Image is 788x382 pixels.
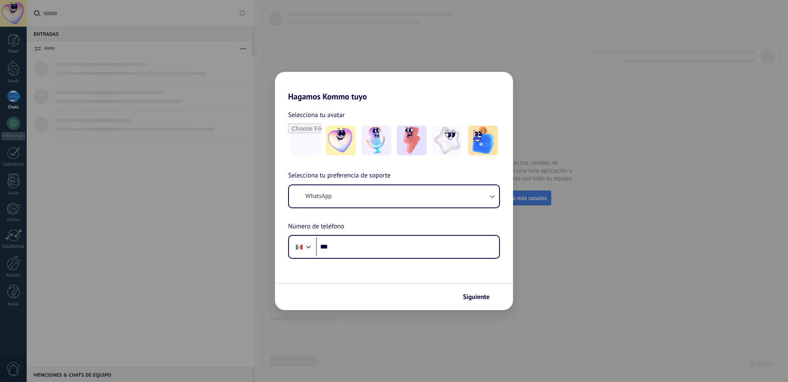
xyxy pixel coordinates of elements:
img: -2.jpeg [362,126,391,155]
img: -1.jpeg [326,126,355,155]
span: Selecciona tu avatar [288,110,345,120]
span: WhatsApp [305,192,332,200]
button: Siguiente [459,290,501,304]
img: -5.jpeg [468,126,498,155]
span: Número de teléfono [288,221,344,232]
h2: Hagamos Kommo tuyo [275,72,513,101]
button: WhatsApp [289,185,499,207]
img: -3.jpeg [397,126,426,155]
img: -4.jpeg [433,126,462,155]
span: Selecciona tu preferencia de soporte [288,170,391,181]
span: Siguiente [463,294,490,300]
div: Mexico: + 52 [291,238,307,255]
